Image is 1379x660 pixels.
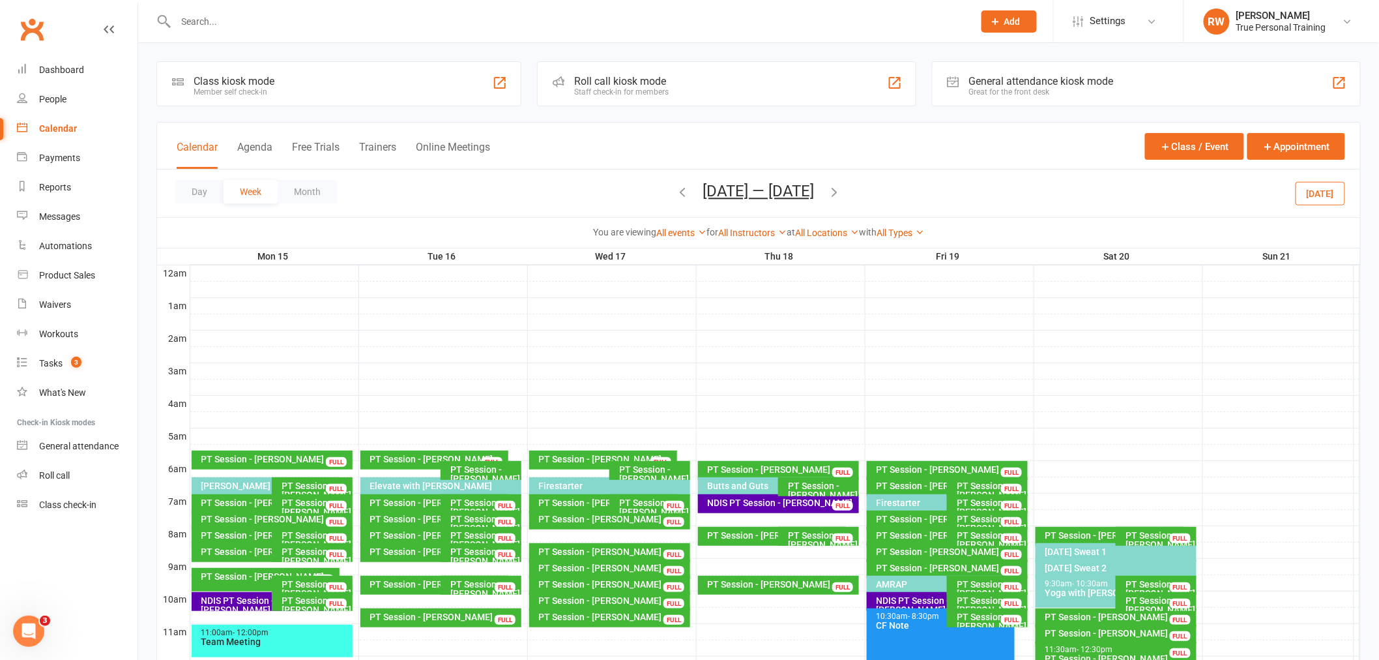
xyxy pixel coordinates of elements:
[876,465,1026,474] div: PT Session - [PERSON_NAME]
[326,517,347,527] div: FULL
[538,596,688,605] div: PT Session - [PERSON_NAME]
[201,637,351,646] div: Team Meeting
[969,75,1114,87] div: General attendance kiosk mode
[650,457,671,467] div: FULL
[1001,501,1022,511] div: FULL
[326,501,347,511] div: FULL
[1001,517,1022,527] div: FULL
[656,228,706,238] a: All events
[157,297,190,314] th: 1am
[956,531,1025,549] div: PT Session - [PERSON_NAME]
[17,55,138,85] a: Dashboard
[832,533,853,543] div: FULL
[1170,648,1191,658] div: FULL
[39,329,78,339] div: Workouts
[482,457,502,467] div: FULL
[707,531,844,540] div: PT Session - [PERSON_NAME]
[1170,615,1191,625] div: FULL
[450,547,519,565] div: PT Session - [PERSON_NAME]
[224,180,278,203] button: Week
[39,500,96,510] div: Class check-in
[17,261,138,290] a: Product Sales
[201,572,338,581] div: PT Session - [PERSON_NAME]
[157,558,190,575] th: 9am
[663,501,684,511] div: FULL
[538,612,688,622] div: PT Session - [PERSON_NAME]
[1001,484,1022,494] div: FULL
[450,531,519,549] div: PT Session - [PERSON_NAME]
[326,550,347,560] div: FULL
[1145,133,1244,160] button: Class / Event
[832,501,853,511] div: FULL
[1125,580,1194,598] div: PT Session - [PERSON_NAME]
[201,498,338,507] div: PT Session - [PERSON_NAME]
[876,580,1013,589] div: AMRAP
[17,320,138,349] a: Workouts
[201,547,338,556] div: PT Session - [PERSON_NAME]
[201,515,351,524] div: PT Session - [PERSON_NAME]
[1045,629,1195,638] div: PT Session - [PERSON_NAME]
[707,465,857,474] div: PT Session - [PERSON_NAME]
[40,616,50,626] span: 3
[201,629,351,637] div: 11:00am
[1170,582,1191,592] div: FULL
[450,498,519,517] div: PT Session - [PERSON_NAME]
[17,461,138,490] a: Roll call
[495,615,515,625] div: FULL
[707,580,857,589] div: PT Session - [PERSON_NAME]
[1073,579,1109,588] span: - 10:30am
[39,470,70,481] div: Roll call
[17,173,138,202] a: Reports
[17,378,138,408] a: What's New
[1001,615,1022,625] div: FULL
[956,612,1025,631] div: PT Session - [PERSON_NAME]
[157,330,190,346] th: 2am
[707,498,857,507] div: NDIS PT Session - [PERSON_NAME]
[370,498,506,507] div: PT Session - [PERSON_NAME]
[696,248,865,265] th: Thu 18
[574,87,669,97] div: Staff check-in for members
[787,531,856,549] div: PT Session - [PERSON_NAME]
[17,490,138,520] a: Class kiosk mode
[495,582,515,592] div: FULL
[13,616,44,647] iframe: Intercom live chat
[1045,563,1195,573] div: [DATE] Sweat 2
[1202,248,1354,265] th: Sun 21
[618,465,688,483] div: PT Session - [PERSON_NAME]
[313,575,334,584] div: FULL
[39,270,95,280] div: Product Sales
[1001,599,1022,608] div: FULL
[194,87,274,97] div: Member self check-in
[281,596,350,614] div: PT Session - [PERSON_NAME]
[157,428,190,444] th: 5am
[370,481,519,490] div: Elevate with [PERSON_NAME]
[832,582,853,592] div: FULL
[538,563,688,573] div: PT Session - [PERSON_NAME]
[157,591,190,607] th: 10am
[370,612,519,622] div: PT Session - [PERSON_NAME]
[969,87,1114,97] div: Great for the front desk
[877,228,924,238] a: All Types
[956,580,1025,598] div: PT Session - [PERSON_NAME]
[157,265,190,281] th: 12am
[1125,596,1194,614] div: PT Session - [PERSON_NAME]
[39,94,66,104] div: People
[574,75,669,87] div: Roll call kiosk mode
[39,211,80,222] div: Messages
[718,228,787,238] a: All Instructors
[359,141,396,169] button: Trainers
[177,141,218,169] button: Calendar
[39,387,86,398] div: What's New
[17,349,138,378] a: Tasks 3
[39,153,80,163] div: Payments
[495,501,515,511] div: FULL
[876,612,1013,621] div: 10:30am
[39,65,84,75] div: Dashboard
[1170,533,1191,543] div: FULL
[1077,645,1113,654] span: - 12:30pm
[876,481,1013,490] div: PT Session - [PERSON_NAME]
[1045,646,1195,654] div: 11:30am
[326,457,347,467] div: FULL
[956,596,1025,614] div: PT Session - [PERSON_NAME]
[593,227,656,237] strong: You are viewing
